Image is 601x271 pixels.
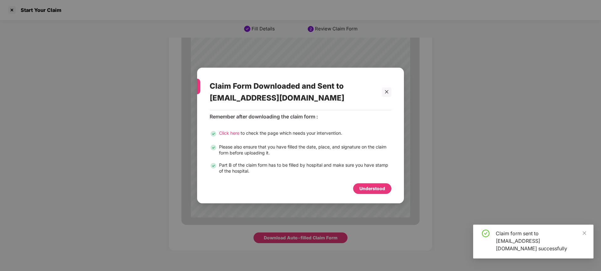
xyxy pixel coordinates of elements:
div: Please also ensure that you have filled the date, place, and signature on the claim form before u... [219,144,391,156]
span: close [384,90,389,94]
span: check-circle [482,230,489,237]
div: to check the page which needs your intervention. [219,130,342,138]
span: Click here [219,130,239,136]
div: Claim form sent to [EMAIL_ADDRESS][DOMAIN_NAME] successfully [496,230,586,252]
div: Understood [359,185,385,192]
img: svg+xml;base64,PHN2ZyB3aWR0aD0iMjQiIGhlaWdodD0iMjQiIHZpZXdCb3g9IjAgMCAyNCAyNCIgZmlsbD0ibm9uZSIgeG... [210,130,217,138]
div: Remember after downloading the claim form : [210,113,391,120]
span: close [582,231,587,235]
div: Part B of the claim form has to be filled by hospital and make sure you have stamp of the hospital. [219,162,391,174]
div: Claim Form Downloaded and Sent to [EMAIL_ADDRESS][DOMAIN_NAME] [210,74,376,110]
img: svg+xml;base64,PHN2ZyB3aWR0aD0iMjQiIGhlaWdodD0iMjQiIHZpZXdCb3g9IjAgMCAyNCAyNCIgZmlsbD0ibm9uZSIgeG... [210,144,217,151]
img: svg+xml;base64,PHN2ZyB3aWR0aD0iMjQiIGhlaWdodD0iMjQiIHZpZXdCb3g9IjAgMCAyNCAyNCIgZmlsbD0ibm9uZSIgeG... [210,162,217,169]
